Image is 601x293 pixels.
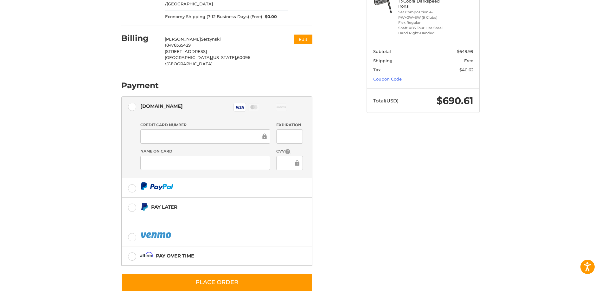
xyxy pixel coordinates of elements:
span: [GEOGRAPHIC_DATA], [165,55,212,60]
label: Expiration [276,122,303,128]
img: PayPal icon [140,182,173,190]
div: Pay Later [151,202,272,212]
span: Subtotal [373,49,391,54]
span: Shipping [373,58,393,63]
label: Name on Card [140,148,270,154]
li: Hand Right-Handed [398,30,447,36]
li: Flex Regular [398,20,447,25]
span: Economy Shipping (7-12 Business Days) (Free) [165,14,262,20]
label: Credit Card Number [140,122,270,128]
span: [PERSON_NAME] [165,36,201,42]
span: Free [464,58,473,63]
a: Coupon Code [373,76,402,81]
span: $0.00 [262,14,277,20]
h2: Billing [121,33,158,43]
span: $40.62 [459,67,473,72]
iframe: PayPal Message 1 [140,213,273,219]
img: Affirm icon [140,252,153,260]
span: [US_STATE], [212,55,237,60]
span: 18478335429 [165,42,191,48]
span: $649.99 [457,49,473,54]
div: [DOMAIN_NAME] [140,101,183,111]
button: Place Order [121,273,312,291]
span: $690.61 [437,95,473,107]
button: Edit [294,35,312,44]
img: Pay Later icon [140,203,148,211]
span: Tax [373,67,380,72]
li: Shaft KBS Tour Lite Steel [398,25,447,31]
div: Pay over time [156,251,194,261]
span: [GEOGRAPHIC_DATA] [166,61,213,66]
img: PayPal icon [140,231,173,239]
span: [GEOGRAPHIC_DATA] [167,1,213,6]
h2: Payment [121,81,159,90]
span: 60096 / [165,55,250,66]
label: CVV [276,148,303,154]
span: Total (USD) [373,98,399,104]
span: Serzynski [201,36,221,42]
span: [STREET_ADDRESS] [165,49,207,54]
iframe: Google Customer Reviews [549,276,601,293]
li: Set Composition 4-PW+GW+SW (9 Clubs) [398,10,447,20]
